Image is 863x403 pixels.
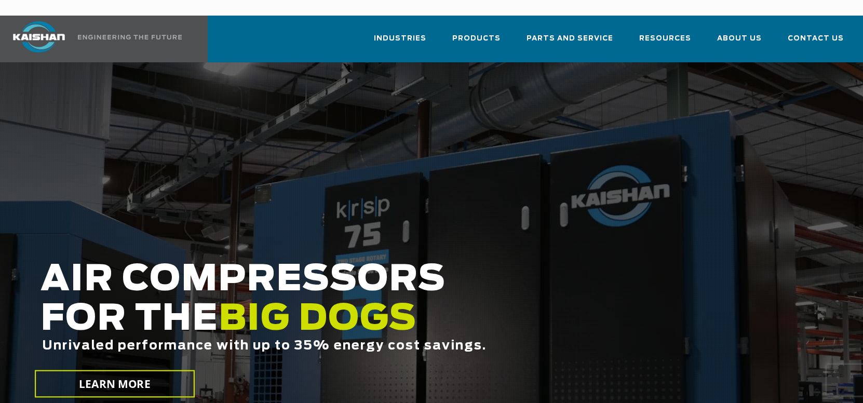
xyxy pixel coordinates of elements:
[527,25,613,60] a: Parts and Service
[42,340,487,352] span: Unrivaled performance with up to 35% energy cost savings.
[527,33,613,45] span: Parts and Service
[717,25,762,60] a: About Us
[374,25,426,60] a: Industries
[35,370,195,398] a: LEARN MORE
[374,33,426,45] span: Industries
[41,260,690,385] h2: AIR COMPRESSORS FOR THE
[452,33,501,45] span: Products
[717,33,762,45] span: About Us
[788,33,844,45] span: Contact Us
[788,25,844,60] a: Contact Us
[452,25,501,60] a: Products
[79,377,151,392] span: LEARN MORE
[639,33,691,45] span: Resources
[219,302,417,337] span: BIG DOGS
[78,35,182,39] img: Engineering the future
[639,25,691,60] a: Resources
